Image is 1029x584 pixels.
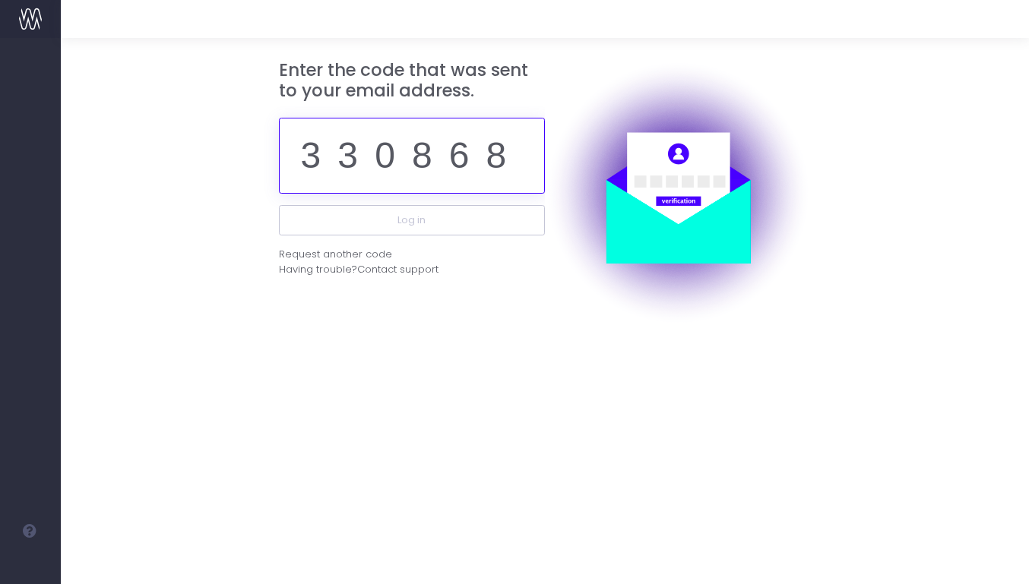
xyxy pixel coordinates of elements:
[357,262,439,277] span: Contact support
[279,247,392,262] div: Request another code
[279,262,545,277] div: Having trouble?
[19,554,42,576] img: images/default_profile_image.png
[545,60,811,326] img: auth.png
[279,60,545,102] h3: Enter the code that was sent to your email address.
[279,205,545,235] button: Log in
